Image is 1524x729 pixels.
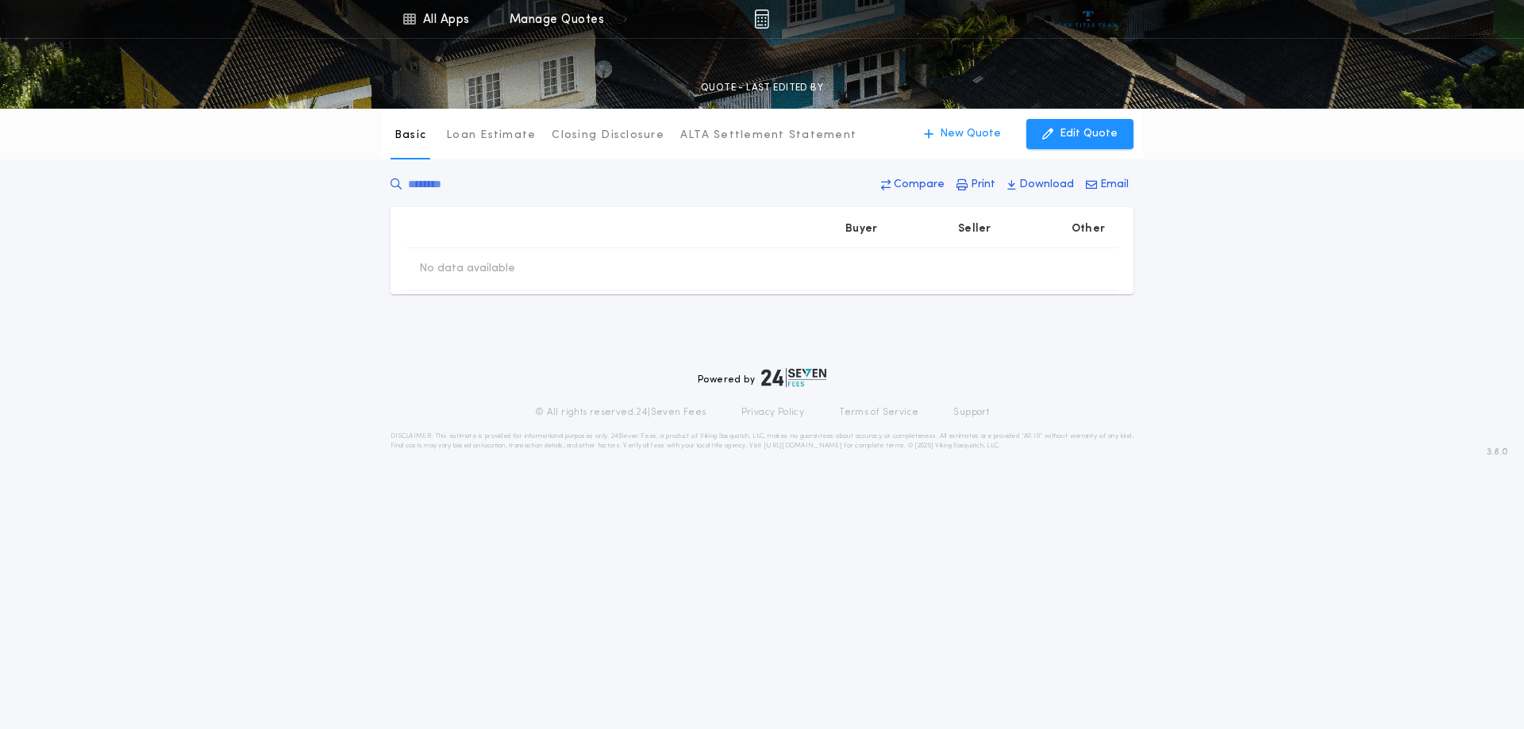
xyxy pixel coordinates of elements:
[391,432,1133,451] p: DISCLAIMER: This estimate is provided for informational purposes only. 24|Seven Fees, a product o...
[1100,177,1129,193] p: Email
[535,406,706,419] p: © All rights reserved. 24|Seven Fees
[1081,171,1133,199] button: Email
[764,443,842,449] a: [URL][DOMAIN_NAME]
[1019,177,1074,193] p: Download
[394,128,426,144] p: Basic
[894,177,945,193] p: Compare
[698,368,826,387] div: Powered by
[761,368,826,387] img: logo
[446,128,536,144] p: Loan Estimate
[876,171,949,199] button: Compare
[1059,11,1118,27] img: vs-icon
[940,126,1001,142] p: New Quote
[952,171,1000,199] button: Print
[552,128,664,144] p: Closing Disclosure
[1487,445,1508,459] span: 3.8.0
[971,177,995,193] p: Print
[1072,221,1105,237] p: Other
[1060,126,1118,142] p: Edit Quote
[958,221,991,237] p: Seller
[741,406,805,419] a: Privacy Policy
[953,406,989,419] a: Support
[839,406,918,419] a: Terms of Service
[908,119,1017,149] button: New Quote
[1026,119,1133,149] button: Edit Quote
[701,80,823,96] p: QUOTE - LAST EDITED BY
[406,248,528,290] td: No data available
[680,128,856,144] p: ALTA Settlement Statement
[754,10,769,29] img: img
[845,221,877,237] p: Buyer
[1003,171,1079,199] button: Download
